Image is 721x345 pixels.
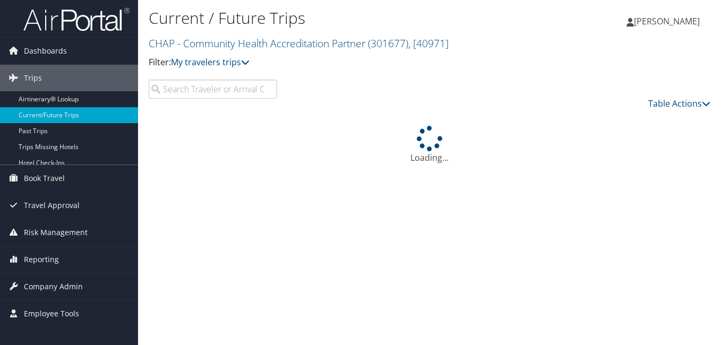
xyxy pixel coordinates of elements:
[171,56,250,68] a: My travelers trips
[626,5,710,37] a: [PERSON_NAME]
[24,273,83,300] span: Company Admin
[24,192,80,219] span: Travel Approval
[149,126,710,164] div: Loading...
[149,56,523,70] p: Filter:
[368,36,408,50] span: ( 301677 )
[408,36,449,50] span: , [ 40971 ]
[24,246,59,273] span: Reporting
[149,36,449,50] a: CHAP - Community Health Accreditation Partner
[24,219,88,246] span: Risk Management
[23,7,130,32] img: airportal-logo.png
[648,98,710,109] a: Table Actions
[24,38,67,64] span: Dashboards
[149,7,523,29] h1: Current / Future Trips
[24,300,79,327] span: Employee Tools
[634,15,700,27] span: [PERSON_NAME]
[149,80,277,99] input: Search Traveler or Arrival City
[24,65,42,91] span: Trips
[24,165,65,192] span: Book Travel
